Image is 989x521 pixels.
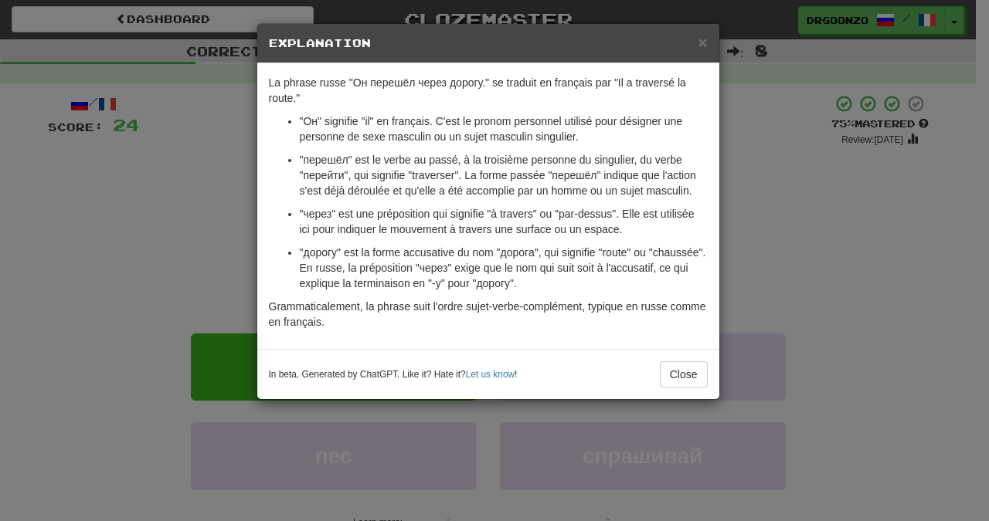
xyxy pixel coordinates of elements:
p: "дорогу" est la forme accusative du nom "дорога", qui signifie "route" ou "chaussée". En russe, l... [300,245,708,291]
p: "Он" signifie "il" en français. C'est le pronom personnel utilisé pour désigner une personne de s... [300,113,708,144]
p: "через" est une préposition qui signifie "à travers" ou "par-dessus". Elle est utilisée ici pour ... [300,206,708,237]
p: "перешёл" est le verbe au passé, à la troisième personne du singulier, du verbe "перейти", qui si... [300,152,708,198]
span: × [698,33,707,51]
small: In beta. Generated by ChatGPT. Like it? Hate it? ! [269,368,518,381]
button: Close [660,361,708,387]
button: Close [698,34,707,50]
p: La phrase russe "Он перешёл через дорогу." se traduit en français par "Il a traversé la route." [269,75,708,106]
p: Grammaticalement, la phrase suit l'ordre sujet-verbe-complément, typique en russe comme en français. [269,299,708,330]
a: Let us know [466,369,515,380]
h5: Explanation [269,36,708,51]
